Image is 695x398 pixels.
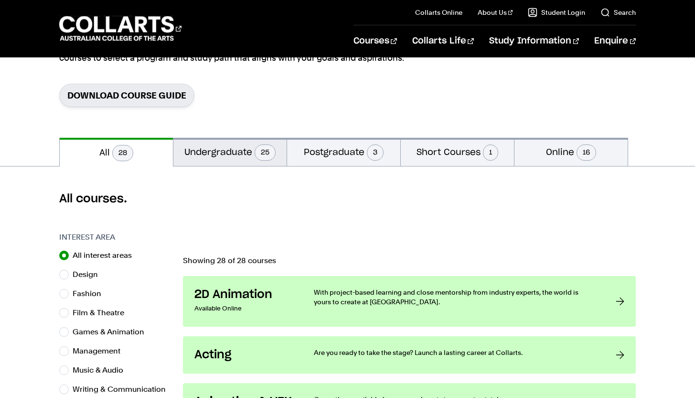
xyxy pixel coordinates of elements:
label: Music & Audio [73,364,131,377]
label: Games & Animation [73,325,152,339]
label: Writing & Communication [73,383,173,396]
p: Are you ready to take the stage? Launch a lasting career at Collarts. [314,348,597,357]
a: Student Login [528,8,585,17]
button: Postgraduate3 [287,138,400,166]
a: Study Information [489,25,579,57]
h3: 2D Animation [194,287,295,302]
span: 16 [577,144,596,161]
span: 25 [255,144,276,161]
a: Enquire [594,25,636,57]
a: 2D Animation Available Online With project-based learning and close mentorship from industry expe... [183,276,636,327]
span: 28 [112,145,133,161]
button: Undergraduate25 [173,138,287,166]
button: All28 [60,138,173,166]
p: Available Online [194,302,295,315]
a: Download Course Guide [59,84,194,107]
label: Fashion [73,287,109,300]
a: Collarts Life [412,25,474,57]
button: Online16 [514,138,628,166]
label: All interest areas [73,249,139,262]
a: Collarts Online [415,8,462,17]
h3: Acting [194,348,295,362]
a: Acting Are you ready to take the stage? Launch a lasting career at Collarts. [183,336,636,374]
p: With project-based learning and close mentorship from industry experts, the world is yours to cre... [314,287,597,307]
span: 3 [367,144,384,161]
button: Short Courses1 [401,138,514,166]
a: About Us [478,8,513,17]
a: Courses [353,25,397,57]
span: 1 [483,144,498,161]
label: Design [73,268,106,281]
h2: All courses. [59,191,636,207]
a: Search [600,8,636,17]
h3: Interest Area [59,232,173,243]
label: Film & Theatre [73,306,132,320]
label: Management [73,344,128,358]
p: Showing 28 of 28 courses [183,257,636,265]
div: Go to homepage [59,15,182,42]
